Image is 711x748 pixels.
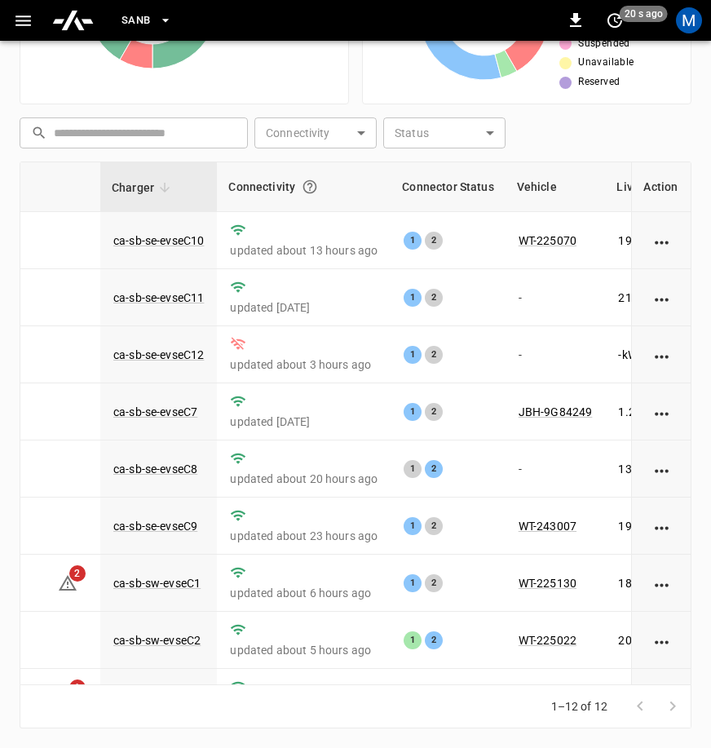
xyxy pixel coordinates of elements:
[121,11,151,30] span: SanB
[404,631,422,649] div: 1
[113,634,201,647] a: ca-sb-sw-evseC2
[230,642,378,658] p: updated about 5 hours ago
[404,232,422,250] div: 1
[425,232,443,250] div: 2
[113,577,201,590] a: ca-sb-sw-evseC1
[651,290,672,306] div: action cell options
[69,565,86,582] span: 2
[519,577,576,590] a: WT-225130
[404,517,422,535] div: 1
[618,232,670,249] p: 199.90 kW
[651,232,672,249] div: action cell options
[618,632,670,648] p: 201.30 kW
[651,404,672,420] div: action cell options
[69,679,86,696] span: 1
[506,669,606,726] td: -
[230,356,378,373] p: updated about 3 hours ago
[651,347,672,363] div: action cell options
[113,348,204,361] a: ca-sb-se-evseC12
[425,289,443,307] div: 2
[602,7,628,33] button: set refresh interval
[506,269,606,326] td: -
[631,162,691,212] th: Action
[578,55,634,71] span: Unavailable
[578,36,630,52] span: Suspended
[113,520,197,533] a: ca-sb-se-evseC9
[506,162,606,212] th: Vehicle
[651,632,672,648] div: action cell options
[618,518,670,534] p: 193.60 kW
[519,405,593,418] a: JBH-9G84249
[519,520,576,533] a: WT-243007
[620,6,668,22] span: 20 s ago
[230,242,378,259] p: updated about 13 hours ago
[112,178,175,197] span: Charger
[391,162,505,212] th: Connector Status
[618,290,670,306] p: 215.40 kW
[676,7,702,33] div: profile-icon
[506,326,606,383] td: -
[425,631,443,649] div: 2
[519,634,576,647] a: WT-225022
[113,291,204,304] a: ca-sb-se-evseC11
[113,463,197,476] a: ca-sb-se-evseC8
[295,172,325,201] button: Connection between the charger and our software.
[578,74,620,91] span: Reserved
[404,574,422,592] div: 1
[113,234,204,247] a: ca-sb-se-evseC10
[651,461,672,477] div: action cell options
[425,574,443,592] div: 2
[519,234,576,247] a: WT-225070
[404,460,422,478] div: 1
[404,403,422,421] div: 1
[506,440,606,498] td: -
[228,172,379,201] div: Connectivity
[425,346,443,364] div: 2
[425,517,443,535] div: 2
[425,403,443,421] div: 2
[230,471,378,487] p: updated about 20 hours ago
[404,346,422,364] div: 1
[404,289,422,307] div: 1
[651,575,672,591] div: action cell options
[230,585,378,601] p: updated about 6 hours ago
[551,698,608,715] p: 1–12 of 12
[618,404,657,420] p: 1.20 kW
[651,518,672,534] div: action cell options
[115,5,179,37] button: SanB
[618,575,670,591] p: 184.59 kW
[230,414,378,430] p: updated [DATE]
[113,405,197,418] a: ca-sb-se-evseC7
[425,460,443,478] div: 2
[618,461,664,477] p: 13.90 kW
[230,299,378,316] p: updated [DATE]
[51,5,95,36] img: ampcontrol.io logo
[230,528,378,544] p: updated about 23 hours ago
[58,576,77,589] a: 2
[618,347,637,363] p: - kW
